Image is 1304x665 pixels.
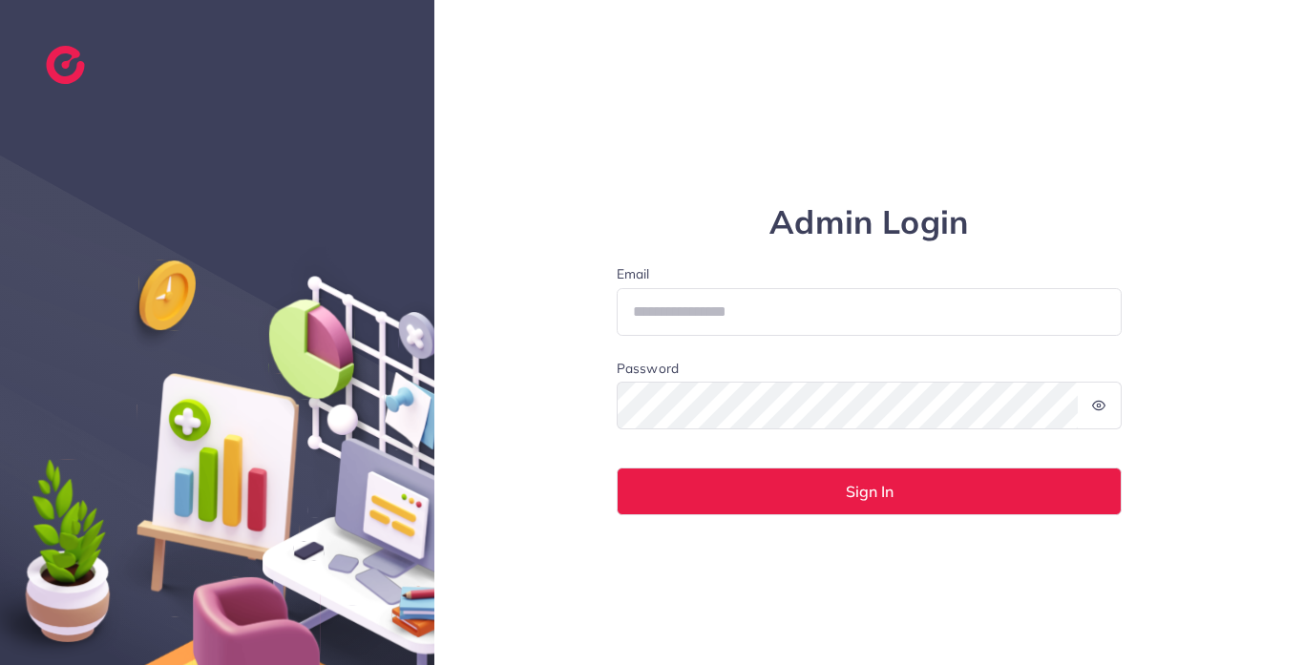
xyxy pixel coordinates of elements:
[617,468,1123,515] button: Sign In
[846,484,894,499] span: Sign In
[617,203,1123,242] h1: Admin Login
[46,46,85,84] img: logo
[617,359,679,378] label: Password
[617,264,1123,283] label: Email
